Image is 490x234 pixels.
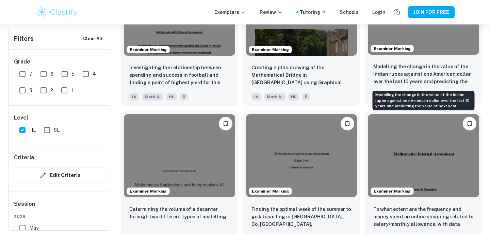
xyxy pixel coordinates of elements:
a: Login [372,8,386,16]
span: Examiner Marking [371,46,413,52]
img: Math AI IA example thumbnail: Finding the optimal week of the summer t [246,114,357,197]
button: Please log in to bookmark exemplars [219,117,232,130]
img: Clastify logo [35,5,79,19]
h6: Criteria [14,154,34,162]
h6: Session [14,200,105,214]
h6: Level [14,114,105,122]
span: May [29,224,38,232]
span: 6 [50,70,53,78]
h6: Filters [14,34,34,43]
span: 2 [50,87,53,94]
button: Clear All [81,34,104,44]
span: 7 [29,70,32,78]
a: Tutoring [300,8,326,16]
p: Review [260,8,283,16]
img: Math AI IA example thumbnail: Determining the volume of a decanter thr [124,114,235,197]
span: Examiner Marking [371,188,413,194]
p: Investigating the relationship between spending and success in football and finding a point of hi... [129,64,230,87]
button: Please log in to bookmark exemplars [463,117,476,130]
p: Modelling the change in the value of the Indian rupee against one American dollar over the last 1... [373,63,474,86]
p: Creating a plan drawing of the Mathematical Bridge in Cambridge using Graphical Modelling [251,64,352,87]
button: Please log in to bookmark exemplars [341,117,354,130]
a: Schools [340,8,359,16]
span: Examiner Marking [249,188,292,194]
button: Edit Criteria [14,167,105,183]
p: Exemplars [214,8,246,16]
span: SL [54,126,60,134]
span: 3 [29,87,32,94]
img: Math AI IA example thumbnail: To what extent are the frequency and mon [368,114,479,197]
span: 5 [302,93,310,101]
span: IA [251,93,261,101]
span: Examiner Marking [249,47,292,53]
span: 5 [71,70,75,78]
span: 4 [93,70,96,78]
button: JOIN FOR FREE [408,6,455,18]
span: 2026 [14,214,105,220]
div: Modelling the change in the value of the Indian rupee against one American dollar over the last 1... [373,91,475,110]
span: Math AI [264,93,285,101]
span: Math AI [142,93,163,101]
button: Help and Feedback [391,6,403,18]
span: HL [288,93,299,101]
h6: Grade [14,58,105,66]
span: 1 [71,87,73,94]
span: 5 [180,93,188,101]
span: Examiner Marking [127,47,169,53]
span: HL [166,93,177,101]
span: HL [29,126,36,134]
span: Examiner Marking [127,188,169,194]
span: IA [129,93,139,101]
p: Finding the optimal week of the summer to go kitesurfing in Lahinch Bay, Co. Clare, Ireland [251,205,352,229]
p: To what extent are the frequency and money spent on online shopping related to salary/monthly all... [373,205,474,229]
p: Determining the volume of a decanter through two different types of modelling. [129,205,230,220]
